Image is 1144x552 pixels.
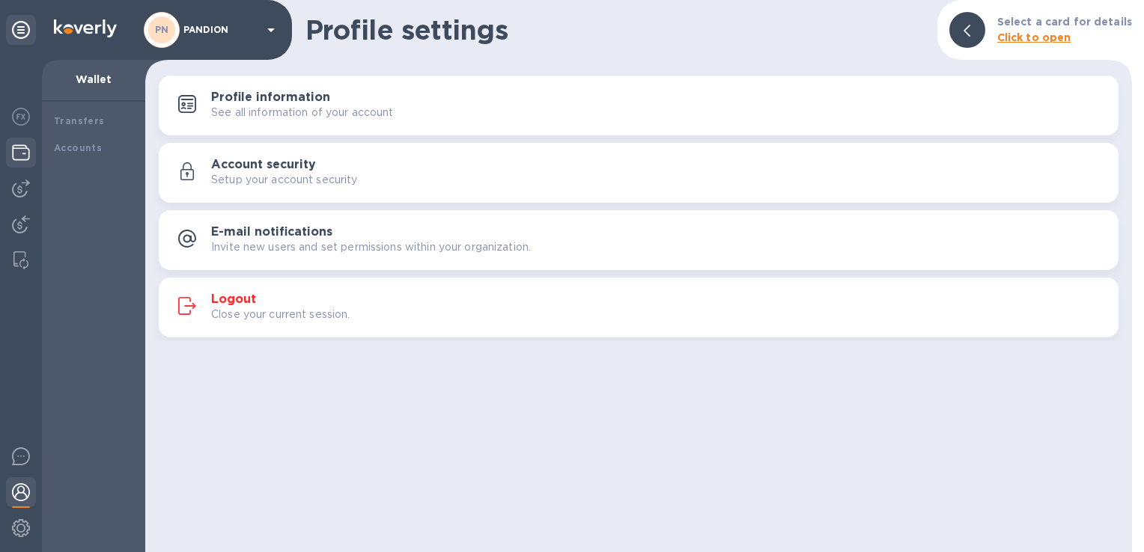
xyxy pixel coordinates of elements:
p: Close your current session. [211,307,350,322]
b: Select a card for details [997,16,1132,28]
h3: Profile information [211,91,330,105]
b: Accounts [54,142,102,153]
b: Transfers [54,115,105,126]
button: LogoutClose your current session. [159,277,1119,337]
b: PN [155,24,169,35]
img: Wallets [12,144,30,162]
h3: Logout [211,292,256,307]
p: See all information of your account [211,105,394,120]
b: Click to open [997,31,1071,43]
h3: Account security [211,158,316,172]
img: Logo [54,19,117,37]
p: Wallet [54,72,133,87]
button: Profile informationSee all information of your account [159,76,1119,135]
div: Unpin categories [6,15,36,45]
p: Setup your account security [211,172,358,188]
button: Account securitySetup your account security [159,143,1119,203]
h3: E-mail notifications [211,225,332,239]
h1: Profile settings [305,14,925,46]
p: PANDION [183,25,258,35]
button: E-mail notificationsInvite new users and set permissions within your organization. [159,210,1119,270]
img: Foreign exchange [12,108,30,126]
p: Invite new users and set permissions within your organization. [211,239,531,255]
